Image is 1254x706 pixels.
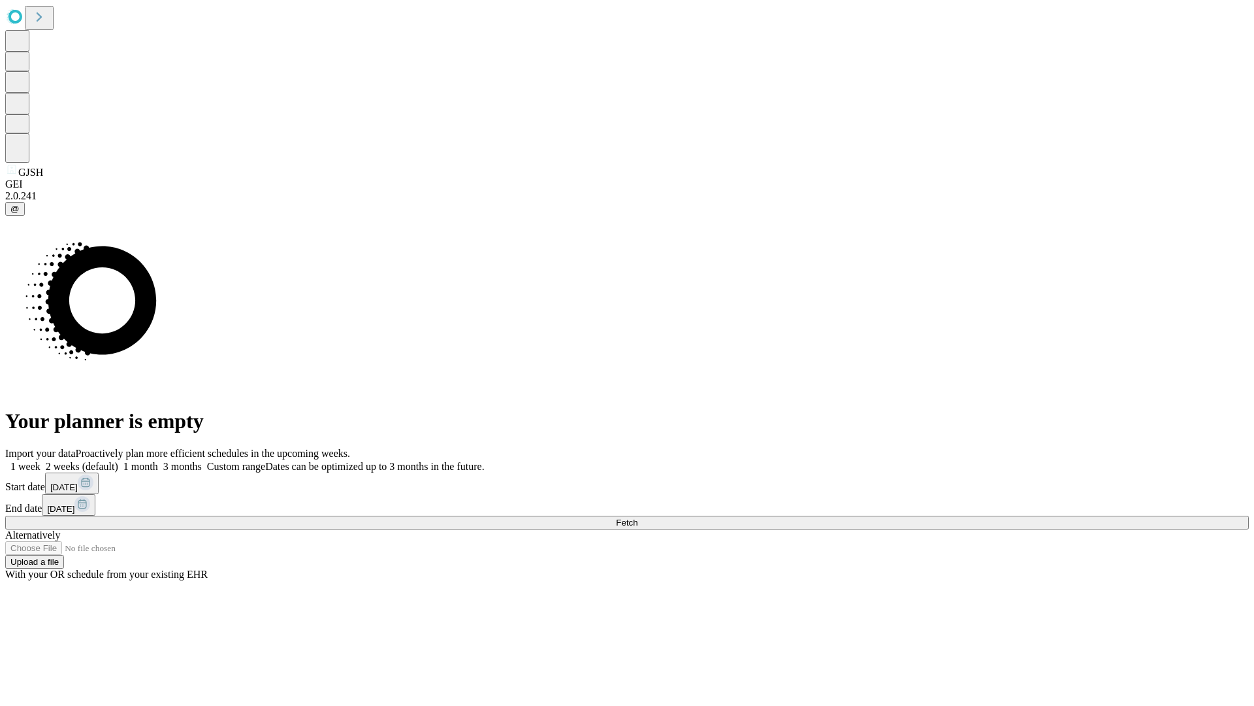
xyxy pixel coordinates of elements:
span: With your OR schedule from your existing EHR [5,569,208,580]
span: Alternatively [5,529,60,541]
button: @ [5,202,25,216]
div: Start date [5,473,1249,494]
span: [DATE] [47,504,74,514]
span: 3 months [163,461,202,472]
span: GJSH [18,167,43,178]
span: 2 weeks (default) [46,461,118,472]
span: Custom range [207,461,265,472]
button: Fetch [5,516,1249,529]
span: 1 week [10,461,40,472]
span: [DATE] [50,482,78,492]
button: [DATE] [42,494,95,516]
span: Fetch [616,518,637,528]
h1: Your planner is empty [5,409,1249,433]
span: 1 month [123,461,158,472]
div: End date [5,494,1249,516]
span: @ [10,204,20,214]
div: GEI [5,178,1249,190]
div: 2.0.241 [5,190,1249,202]
button: Upload a file [5,555,64,569]
button: [DATE] [45,473,99,494]
span: Import your data [5,448,76,459]
span: Dates can be optimized up to 3 months in the future. [265,461,484,472]
span: Proactively plan more efficient schedules in the upcoming weeks. [76,448,350,459]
